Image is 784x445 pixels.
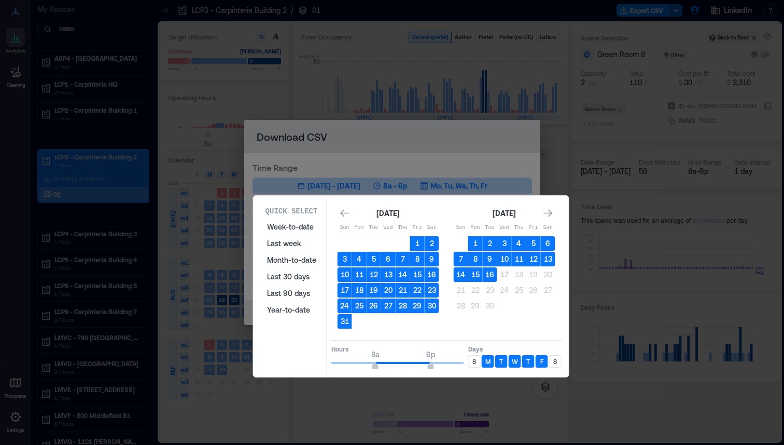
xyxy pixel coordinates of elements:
button: 6 [381,252,396,266]
th: Thursday [396,221,410,235]
p: S [553,357,557,366]
button: 10 [338,267,352,282]
button: 27 [381,299,396,313]
button: 22 [468,283,483,298]
button: 30 [483,299,497,313]
p: Sun [338,224,352,232]
button: Week-to-date [261,219,323,235]
p: Sat [541,224,555,232]
button: 7 [454,252,468,266]
button: Go to previous month [338,206,352,221]
button: 8 [468,252,483,266]
button: 16 [425,267,439,282]
button: 30 [425,299,439,313]
button: 25 [352,299,367,313]
button: 9 [425,252,439,266]
p: Fri [410,224,425,232]
p: Mon [468,224,483,232]
th: Sunday [454,221,468,235]
button: 21 [396,283,410,298]
button: Year-to-date [261,302,323,318]
th: Monday [468,221,483,235]
button: 19 [526,267,541,282]
button: 18 [352,283,367,298]
button: 2 [425,236,439,251]
button: 20 [381,283,396,298]
p: Tue [367,224,381,232]
th: Wednesday [381,221,396,235]
button: 14 [396,267,410,282]
button: 27 [541,283,555,298]
button: 6 [541,236,555,251]
button: 26 [367,299,381,313]
button: 20 [541,267,555,282]
button: 14 [454,267,468,282]
div: [DATE] [490,207,519,220]
th: Thursday [512,221,526,235]
p: T [499,357,503,366]
p: M [485,357,491,366]
button: 29 [468,299,483,313]
button: 11 [352,267,367,282]
p: Quick Select [265,206,318,217]
button: 12 [367,267,381,282]
th: Tuesday [367,221,381,235]
button: 23 [425,283,439,298]
p: Tue [483,224,497,232]
button: 17 [497,267,512,282]
button: 2 [483,236,497,251]
p: Wed [497,224,512,232]
p: Hours [331,345,464,353]
p: Days [468,345,562,353]
p: Sun [454,224,468,232]
span: 6p [426,350,435,359]
span: 8a [371,350,380,359]
th: Friday [410,221,425,235]
button: 28 [454,299,468,313]
p: Sat [425,224,439,232]
button: 1 [468,236,483,251]
button: 15 [468,267,483,282]
p: F [540,357,543,366]
button: 16 [483,267,497,282]
button: 1 [410,236,425,251]
button: Last 30 days [261,268,323,285]
button: 28 [396,299,410,313]
button: 13 [541,252,555,266]
th: Saturday [541,221,555,235]
th: Wednesday [497,221,512,235]
button: 9 [483,252,497,266]
th: Friday [526,221,541,235]
button: 5 [526,236,541,251]
button: 10 [497,252,512,266]
p: Thu [396,224,410,232]
button: Last 90 days [261,285,323,302]
button: Month-to-date [261,252,323,268]
button: 21 [454,283,468,298]
th: Monday [352,221,367,235]
button: 3 [497,236,512,251]
p: S [472,357,476,366]
p: Thu [512,224,526,232]
button: 18 [512,267,526,282]
button: 24 [497,283,512,298]
button: 29 [410,299,425,313]
button: 12 [526,252,541,266]
button: 26 [526,283,541,298]
button: 31 [338,314,352,329]
p: Fri [526,224,541,232]
button: 25 [512,283,526,298]
button: 13 [381,267,396,282]
button: 19 [367,283,381,298]
p: Wed [381,224,396,232]
p: Mon [352,224,367,232]
button: Go to next month [541,206,555,221]
button: 24 [338,299,352,313]
button: 3 [338,252,352,266]
th: Sunday [338,221,352,235]
p: T [526,357,530,366]
button: 22 [410,283,425,298]
button: 4 [352,252,367,266]
button: 15 [410,267,425,282]
div: [DATE] [374,207,403,220]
